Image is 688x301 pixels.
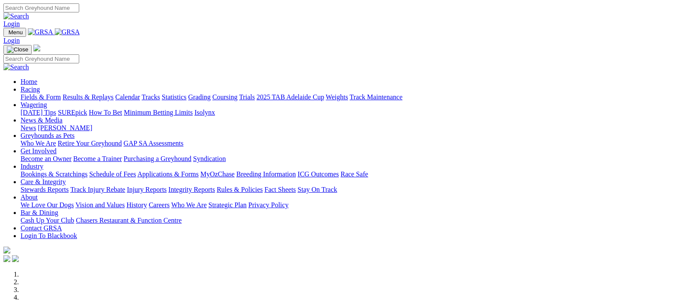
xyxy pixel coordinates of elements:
[7,46,28,53] img: Close
[21,155,685,163] div: Get Involved
[239,93,255,101] a: Trials
[55,28,80,36] img: GRSA
[248,201,289,209] a: Privacy Policy
[3,28,26,37] button: Toggle navigation
[21,170,87,178] a: Bookings & Scratchings
[200,170,235,178] a: MyOzChase
[350,93,402,101] a: Track Maintenance
[217,186,263,193] a: Rules & Policies
[171,201,207,209] a: Who We Are
[3,255,10,262] img: facebook.svg
[28,28,53,36] img: GRSA
[3,3,79,12] input: Search
[58,140,122,147] a: Retire Your Greyhound
[21,93,685,101] div: Racing
[137,170,199,178] a: Applications & Forms
[21,124,36,131] a: News
[21,109,685,116] div: Wagering
[21,147,57,155] a: Get Involved
[12,255,19,262] img: twitter.svg
[265,186,296,193] a: Fact Sheets
[126,201,147,209] a: History
[21,217,685,224] div: Bar & Dining
[3,54,79,63] input: Search
[21,140,56,147] a: Who We Are
[326,93,348,101] a: Weights
[142,93,160,101] a: Tracks
[21,124,685,132] div: News & Media
[212,93,238,101] a: Coursing
[340,170,368,178] a: Race Safe
[21,232,77,239] a: Login To Blackbook
[127,186,167,193] a: Injury Reports
[115,93,140,101] a: Calendar
[21,109,56,116] a: [DATE] Tips
[3,63,29,71] img: Search
[298,186,337,193] a: Stay On Track
[3,247,10,253] img: logo-grsa-white.png
[3,45,32,54] button: Toggle navigation
[298,170,339,178] a: ICG Outcomes
[124,155,191,162] a: Purchasing a Greyhound
[21,78,37,85] a: Home
[21,155,71,162] a: Become an Owner
[21,163,43,170] a: Industry
[21,86,40,93] a: Racing
[21,140,685,147] div: Greyhounds as Pets
[75,201,125,209] a: Vision and Values
[208,201,247,209] a: Strategic Plan
[21,224,62,232] a: Contact GRSA
[89,170,136,178] a: Schedule of Fees
[3,12,29,20] img: Search
[21,186,685,194] div: Care & Integrity
[21,201,74,209] a: We Love Our Dogs
[162,93,187,101] a: Statistics
[21,194,38,201] a: About
[149,201,170,209] a: Careers
[256,93,324,101] a: 2025 TAB Adelaide Cup
[21,132,74,139] a: Greyhounds as Pets
[21,209,58,216] a: Bar & Dining
[193,155,226,162] a: Syndication
[21,201,685,209] div: About
[63,93,113,101] a: Results & Replays
[33,45,40,51] img: logo-grsa-white.png
[194,109,215,116] a: Isolynx
[76,217,182,224] a: Chasers Restaurant & Function Centre
[236,170,296,178] a: Breeding Information
[21,186,69,193] a: Stewards Reports
[89,109,122,116] a: How To Bet
[21,101,47,108] a: Wagering
[124,140,184,147] a: GAP SA Assessments
[21,116,63,124] a: News & Media
[70,186,125,193] a: Track Injury Rebate
[168,186,215,193] a: Integrity Reports
[21,170,685,178] div: Industry
[21,217,74,224] a: Cash Up Your Club
[3,37,20,44] a: Login
[188,93,211,101] a: Grading
[73,155,122,162] a: Become a Trainer
[38,124,92,131] a: [PERSON_NAME]
[9,29,23,36] span: Menu
[58,109,87,116] a: SUREpick
[124,109,193,116] a: Minimum Betting Limits
[3,20,20,27] a: Login
[21,93,61,101] a: Fields & Form
[21,178,66,185] a: Care & Integrity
